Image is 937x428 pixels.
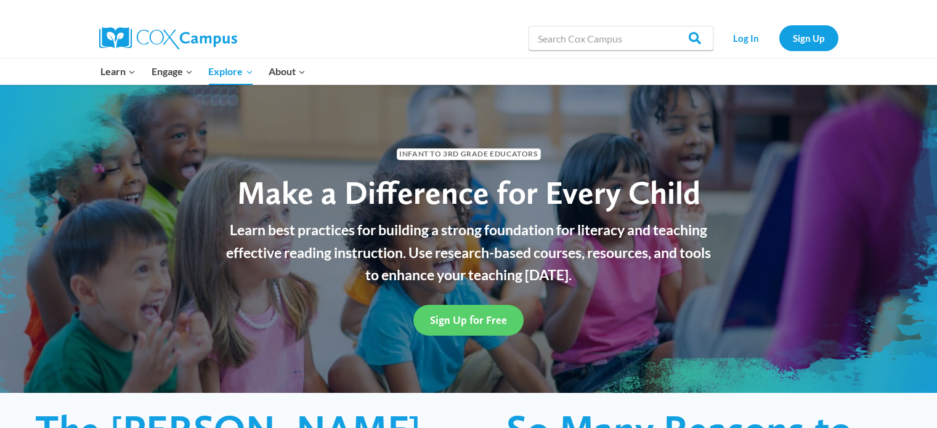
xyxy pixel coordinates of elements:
[93,59,314,84] nav: Primary Navigation
[720,25,838,50] nav: Secondary Navigation
[529,26,713,50] input: Search Cox Campus
[413,305,524,335] a: Sign Up for Free
[779,25,838,50] a: Sign Up
[269,63,306,79] span: About
[430,313,507,326] span: Sign Up for Free
[397,148,541,160] span: Infant to 3rd Grade Educators
[237,173,700,212] span: Make a Difference for Every Child
[208,63,253,79] span: Explore
[100,63,136,79] span: Learn
[720,25,773,50] a: Log In
[99,27,237,49] img: Cox Campus
[219,219,718,286] p: Learn best practices for building a strong foundation for literacy and teaching effective reading...
[152,63,193,79] span: Engage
